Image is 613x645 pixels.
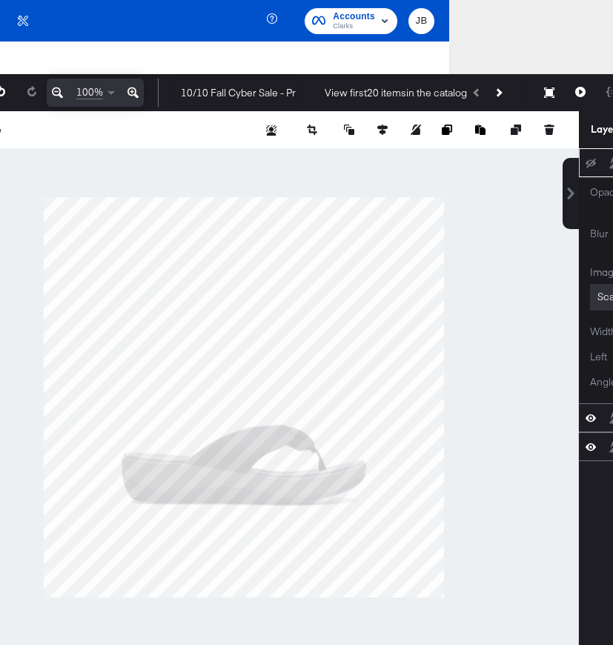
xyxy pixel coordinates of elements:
[76,85,103,99] span: 100%
[414,13,428,30] span: JB
[442,125,452,135] svg: Copy image
[442,122,457,137] button: Copy image
[266,125,276,136] svg: Remove background
[475,125,486,135] svg: Paste image
[408,8,434,34] button: JB
[325,86,467,100] div: View first 20 items in the catalog
[305,8,397,34] button: AccountsClarks
[333,21,375,33] span: Clarks
[590,350,607,364] label: Left
[488,79,508,106] button: Next Product
[475,122,490,137] button: Paste image
[333,9,375,24] span: Accounts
